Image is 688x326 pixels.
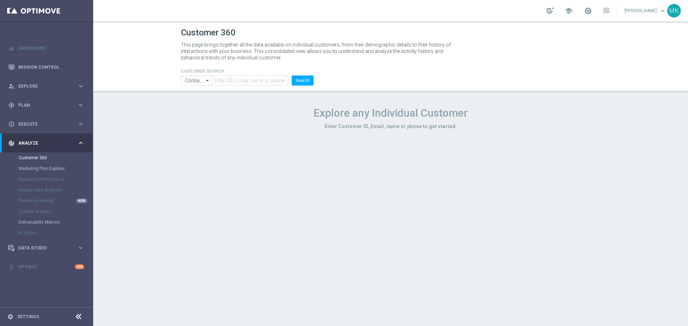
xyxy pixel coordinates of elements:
[19,228,92,238] div: BI Studio
[659,7,666,15] span: keyboard_arrow_down
[212,76,288,86] input: Enter CID, Email, name or phone
[8,245,85,251] button: Data Studio keyboard_arrow_right
[76,199,87,203] div: NEW
[8,245,77,251] div: Data Studio
[667,4,681,18] div: MK
[181,107,600,120] h1: Explore any Individual Customer
[8,83,77,89] div: Explore
[18,257,75,276] a: Optibot
[18,141,77,145] span: Analyze
[204,76,211,85] i: arrow_drop_down
[18,39,84,58] a: Dashboard
[7,313,14,320] i: settings
[8,121,15,127] i: play_circle_outline
[8,264,15,270] i: lightbulb
[19,166,75,171] a: Marketing Plan Explorer
[18,122,77,126] span: Execute
[181,123,600,130] h3: Enter Customer ID, Email, name or phone to get started.
[8,140,85,146] button: track_changes Analyze keyboard_arrow_right
[181,28,600,38] h1: Customer 360
[19,217,92,228] div: Deliverability Metrics
[8,121,77,127] div: Execute
[18,84,77,88] span: Explore
[19,174,92,185] div: Business Performance
[292,76,314,86] button: Search
[8,58,84,77] div: Mission Control
[19,219,75,225] a: Deliverability Metrics
[19,163,92,174] div: Marketing Plan Explorer
[19,206,92,217] div: Cohorts Analysis
[8,257,84,276] div: Optibot
[19,152,92,163] div: Customer 360
[8,102,15,108] i: gps_fixed
[181,76,212,86] input: Contains
[8,140,77,146] div: Analyze
[8,45,15,52] i: equalizer
[77,102,84,108] i: keyboard_arrow_right
[75,264,84,269] div: +10
[181,69,314,74] h4: CUSTOMER SEARCH
[8,264,85,270] button: lightbulb Optibot +10
[8,64,85,70] button: Mission Control
[17,315,39,319] a: Settings
[8,102,77,108] div: Plan
[19,195,92,206] div: Predictive Models
[181,42,457,61] p: This page brings together all the data available on individual customers, from their demographic ...
[8,45,85,51] button: equalizer Dashboard
[18,103,77,107] span: Plan
[8,83,85,89] button: person_search Explore keyboard_arrow_right
[77,121,84,127] i: keyboard_arrow_right
[19,185,92,195] div: Repeat Rate Analysis
[624,5,667,16] a: [PERSON_NAME]keyboard_arrow_down
[565,7,573,15] span: school
[77,244,84,251] i: keyboard_arrow_right
[8,83,15,89] i: person_search
[19,155,75,161] a: Customer 360
[8,121,85,127] button: play_circle_outline Execute keyboard_arrow_right
[8,102,85,108] button: gps_fixed Plan keyboard_arrow_right
[18,246,77,250] span: Data Studio
[77,83,84,89] i: keyboard_arrow_right
[8,39,84,58] div: Dashboard
[18,58,84,77] a: Mission Control
[77,140,84,146] i: keyboard_arrow_right
[8,140,15,146] i: track_changes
